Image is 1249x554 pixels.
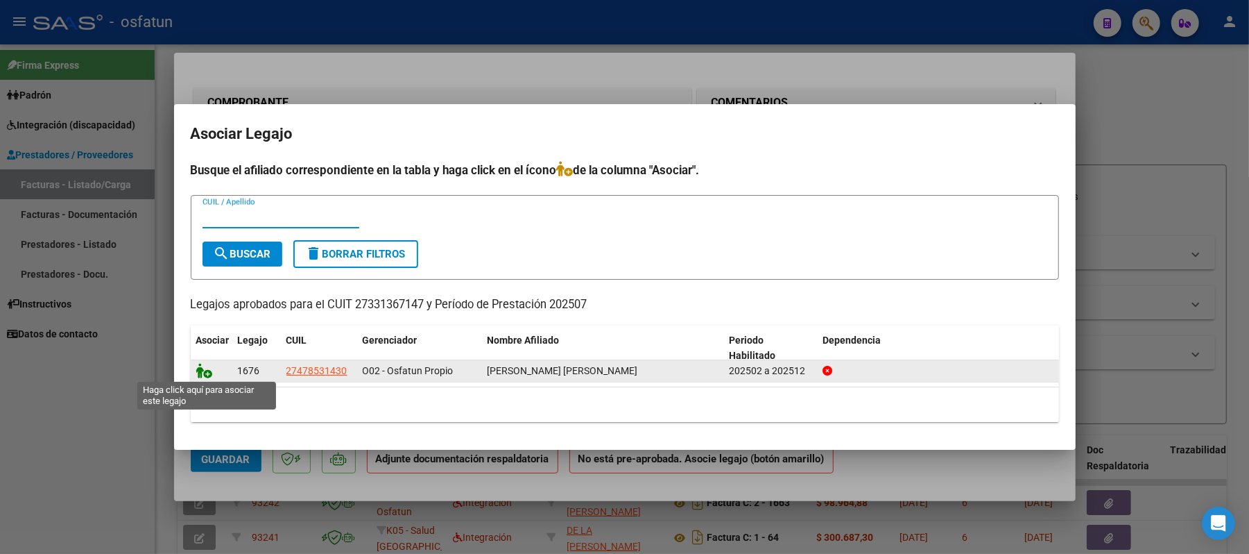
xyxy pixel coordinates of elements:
[729,363,811,379] div: 202502 a 202512
[723,326,817,371] datatable-header-cell: Periodo Habilitado
[286,365,347,376] span: 27478531430
[306,245,322,262] mat-icon: delete
[214,245,230,262] mat-icon: search
[1202,507,1235,540] div: Open Intercom Messenger
[363,335,417,346] span: Gerenciador
[281,326,357,371] datatable-header-cell: CUIL
[196,335,230,346] span: Asociar
[232,326,281,371] datatable-header-cell: Legajo
[191,121,1059,147] h2: Asociar Legajo
[203,242,282,267] button: Buscar
[363,365,454,376] span: O02 - Osfatun Propio
[214,248,271,260] span: Buscar
[729,335,775,362] span: Periodo Habilitado
[191,387,1059,422] div: 1 registros
[482,326,724,371] datatable-header-cell: Nombre Afiliado
[293,240,418,268] button: Borrar Filtros
[817,326,1059,371] datatable-header-cell: Dependencia
[306,248,406,260] span: Borrar Filtros
[191,161,1059,179] h4: Busque el afiliado correspondiente en la tabla y haga click en el ícono de la columna "Asociar".
[822,335,881,346] span: Dependencia
[191,296,1059,314] p: Legajos aprobados para el CUIT 27331367147 y Período de Prestación 202507
[286,335,307,346] span: CUIL
[238,335,268,346] span: Legajo
[488,365,638,376] span: SANTILLAN TABOADA MALENA ABIGAIL
[488,335,560,346] span: Nombre Afiliado
[238,365,260,376] span: 1676
[357,326,482,371] datatable-header-cell: Gerenciador
[191,326,232,371] datatable-header-cell: Asociar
